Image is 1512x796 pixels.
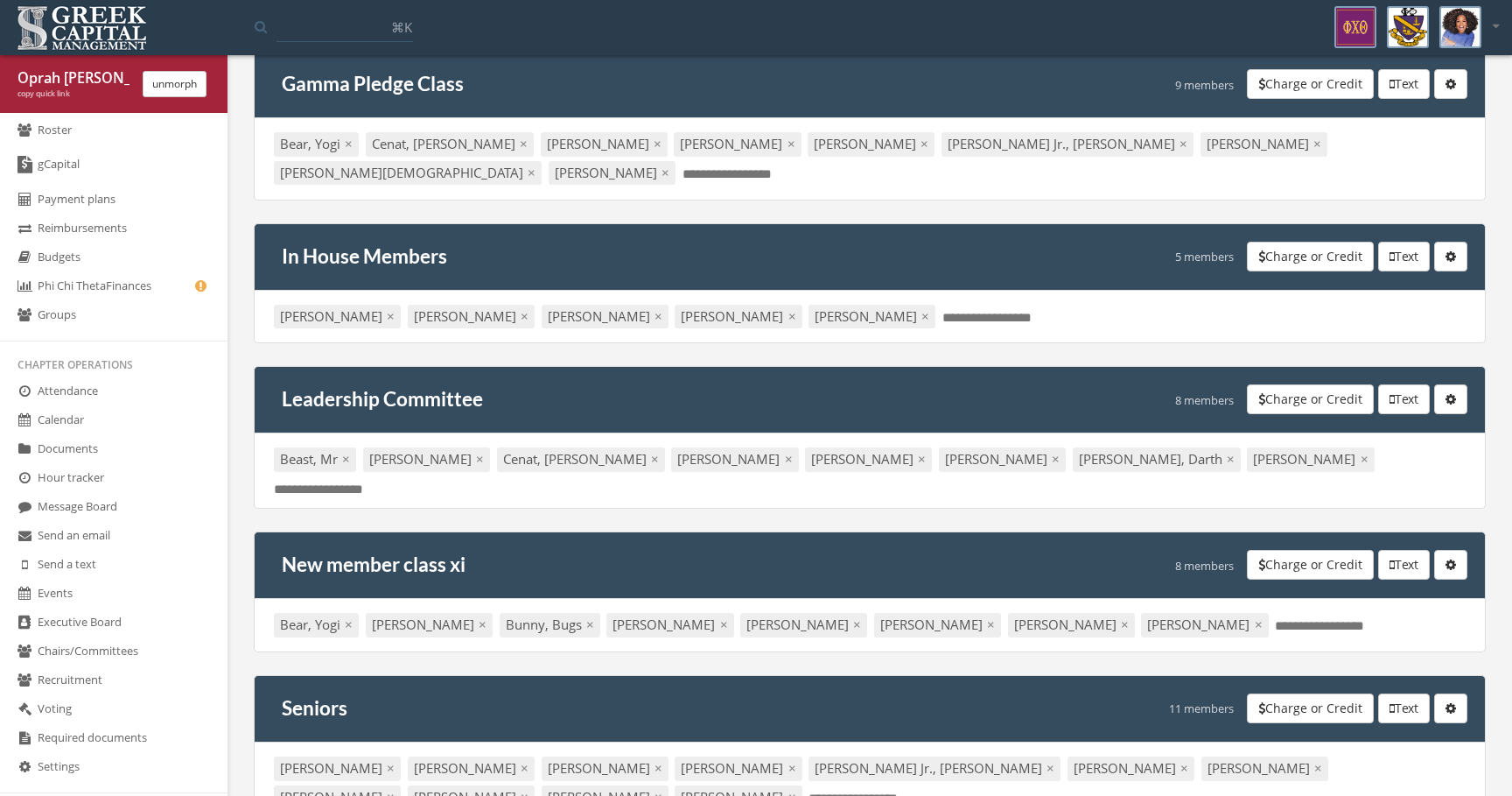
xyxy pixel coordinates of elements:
[941,132,1193,156] div: [PERSON_NAME] Jr., [PERSON_NAME]
[675,757,801,780] div: [PERSON_NAME]
[1378,384,1430,414] button: Text
[1201,757,1328,780] div: [PERSON_NAME]
[342,450,350,468] span: ×
[1247,694,1374,723] button: Charge or Credit
[366,613,493,637] div: [PERSON_NAME]
[1378,69,1430,99] button: Text
[921,307,929,325] span: ×
[671,447,798,471] div: [PERSON_NAME]
[521,759,528,777] span: ×
[274,132,359,156] div: Bear, Yogi
[788,307,796,325] span: ×
[853,616,861,633] span: ×
[1175,69,1234,100] div: 9 members
[808,305,935,328] div: [PERSON_NAME]
[363,447,490,471] div: [PERSON_NAME]
[651,450,659,468] span: ×
[282,69,464,99] h4: Gamma Pledge Class
[1008,613,1135,637] div: [PERSON_NAME]
[1313,135,1321,152] span: ×
[654,135,661,152] span: ×
[366,132,534,156] div: Cenat, [PERSON_NAME]
[528,164,535,181] span: ×
[1247,447,1374,471] div: [PERSON_NAME]
[808,757,1060,780] div: [PERSON_NAME] Jr., [PERSON_NAME]
[1179,135,1187,152] span: ×
[1247,550,1374,580] button: Charge or Credit
[1227,450,1235,468] span: ×
[1255,616,1263,633] span: ×
[939,447,1066,471] div: [PERSON_NAME]
[541,132,668,156] div: [PERSON_NAME]
[274,613,359,637] div: Bear, Yogi
[542,757,668,780] div: [PERSON_NAME]
[143,71,206,97] button: unmorph
[1247,242,1374,271] button: Charge or Credit
[805,447,932,471] div: [PERSON_NAME]
[1361,450,1368,468] span: ×
[387,307,395,325] span: ×
[785,450,793,468] span: ×
[1175,550,1234,581] div: 8 members
[1175,384,1234,415] div: 8 members
[1169,694,1234,724] div: 11 members
[1247,384,1374,414] button: Charge or Credit
[1180,759,1188,777] span: ×
[808,132,934,156] div: [PERSON_NAME]
[282,384,483,414] h4: Leadership Committee
[787,135,795,152] span: ×
[606,613,733,637] div: [PERSON_NAME]
[282,694,347,723] h4: Seniors
[274,757,401,780] div: [PERSON_NAME]
[661,164,669,181] span: ×
[274,447,356,471] div: Beast, Mr
[17,88,129,100] div: copy quick link
[1121,616,1129,633] span: ×
[408,305,535,328] div: [PERSON_NAME]
[1378,550,1430,580] button: Text
[476,450,484,468] span: ×
[740,613,867,637] div: [PERSON_NAME]
[1247,69,1374,99] button: Charge or Credit
[1378,242,1430,271] button: Text
[1200,132,1327,156] div: [PERSON_NAME]
[674,132,801,156] div: [PERSON_NAME]
[274,161,542,185] div: [PERSON_NAME][DEMOGRAPHIC_DATA]
[720,616,728,633] span: ×
[788,759,796,777] span: ×
[17,68,129,88] div: Oprah [PERSON_NAME]
[874,613,1001,637] div: [PERSON_NAME]
[1046,759,1054,777] span: ×
[479,616,486,633] span: ×
[675,305,801,328] div: [PERSON_NAME]
[500,613,600,637] div: Bunny, Bugs
[1314,759,1322,777] span: ×
[918,450,926,468] span: ×
[542,305,668,328] div: [PERSON_NAME]
[274,305,401,328] div: [PERSON_NAME]
[1052,450,1060,468] span: ×
[920,135,928,152] span: ×
[521,307,528,325] span: ×
[1067,757,1194,780] div: [PERSON_NAME]
[497,447,665,471] div: Cenat, [PERSON_NAME]
[1378,694,1430,723] button: Text
[1073,447,1241,471] div: [PERSON_NAME], Darth
[987,616,995,633] span: ×
[282,550,465,580] h4: New member class xi
[282,242,447,271] h4: In House Members
[549,161,675,185] div: [PERSON_NAME]
[408,757,535,780] div: [PERSON_NAME]
[520,135,528,152] span: ×
[654,759,662,777] span: ×
[586,616,594,633] span: ×
[654,307,662,325] span: ×
[345,616,353,633] span: ×
[391,18,412,36] span: ⌘K
[387,759,395,777] span: ×
[345,135,353,152] span: ×
[1141,613,1268,637] div: [PERSON_NAME]
[1175,242,1234,272] div: 5 members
